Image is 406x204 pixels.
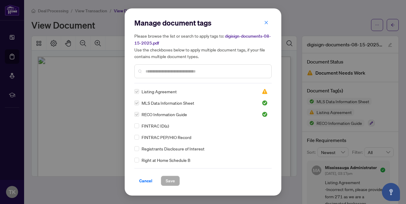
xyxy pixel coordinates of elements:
span: close [264,20,268,25]
h5: Please browse the list or search to apply tags to: Use the checkboxes below to apply multiple doc... [134,32,272,60]
span: Right at Home Schedule B [142,157,190,163]
h2: Manage document tags [134,18,272,28]
span: Listing Agreement [142,88,177,95]
span: Registrants Disclosure of Interest [142,145,205,152]
button: Cancel [134,176,157,186]
span: Approved [262,100,268,106]
span: Needs Work [262,88,268,94]
button: Save [161,176,180,186]
button: Open asap [382,183,400,201]
span: Approved [262,111,268,117]
span: FINTRAC PEP/HIO Record [142,134,191,141]
span: RECO Information Guide [142,111,187,118]
span: Cancel [139,176,152,186]
img: status [262,88,268,94]
span: MLS Data Information Sheet [142,100,194,106]
img: status [262,100,268,106]
span: FINTRAC ID(s) [142,122,169,129]
img: status [262,111,268,117]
